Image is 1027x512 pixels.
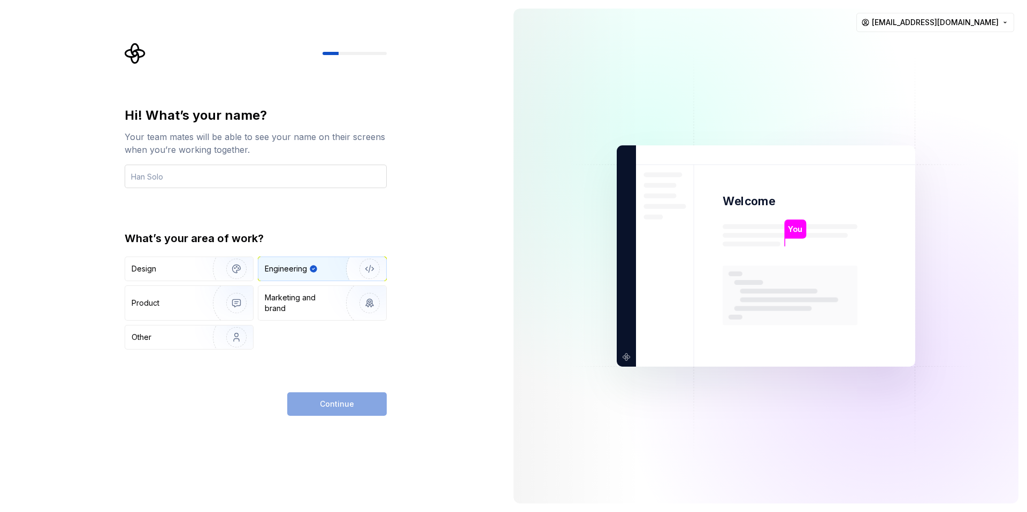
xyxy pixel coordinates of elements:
div: Design [132,263,156,274]
p: You [788,223,802,235]
div: What’s your area of work? [125,231,387,246]
div: Product [132,298,159,308]
div: Other [132,332,151,343]
div: Your team mates will be able to see your name on their screens when you’re working together. [125,130,387,156]
span: [EMAIL_ADDRESS][DOMAIN_NAME] [872,17,999,28]
div: Engineering [265,263,307,274]
button: [EMAIL_ADDRESS][DOMAIN_NAME] [856,13,1014,32]
div: Marketing and brand [265,292,337,314]
svg: Supernova Logo [125,43,146,64]
input: Han Solo [125,165,387,188]
div: Hi! What’s your name? [125,107,387,124]
p: Welcome [723,193,775,209]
